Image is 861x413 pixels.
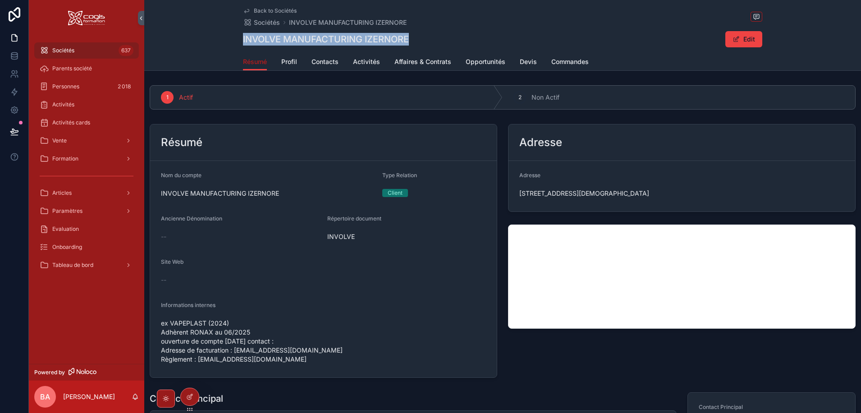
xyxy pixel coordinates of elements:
[311,57,339,66] span: Contacts
[520,54,537,72] a: Devis
[699,404,743,410] span: Contact Principal
[254,7,297,14] span: Back to Sociétés
[52,137,67,144] span: Vente
[34,221,139,237] a: Evaluation
[311,54,339,72] a: Contacts
[289,18,407,27] a: INVOLVE MANUFACTURING IZERNORE
[394,57,451,66] span: Affaires & Contrats
[531,93,559,102] span: Non Actif
[243,33,409,46] h1: INVOLVE MANUFACTURING IZERNORE
[34,151,139,167] a: Formation
[518,94,522,101] span: 2
[551,54,589,72] a: Commandes
[52,155,78,162] span: Formation
[40,391,50,402] span: BA
[551,57,589,66] span: Commandes
[243,57,267,66] span: Résumé
[115,81,133,92] div: 2 018
[519,172,540,179] span: Adresse
[34,239,139,255] a: Onboarding
[382,172,417,179] span: Type Relation
[353,54,380,72] a: Activités
[52,47,74,54] span: Sociétés
[243,18,280,27] a: Sociétés
[34,78,139,95] a: Personnes2 018
[725,31,762,47] button: Edit
[519,135,562,150] h2: Adresse
[63,392,115,401] p: [PERSON_NAME]
[52,243,82,251] span: Onboarding
[52,207,82,215] span: Paramètres
[161,302,215,308] span: Informations internes
[254,18,280,27] span: Sociétés
[520,57,537,66] span: Devis
[150,392,223,405] h1: Contact principal
[281,57,297,66] span: Profil
[394,54,451,72] a: Affaires & Contrats
[34,96,139,113] a: Activités
[29,364,144,381] a: Powered by
[161,135,202,150] h2: Résumé
[466,57,505,66] span: Opportunités
[161,232,166,241] span: --
[34,60,139,77] a: Parents société
[519,189,844,198] span: [STREET_ADDRESS][DEMOGRAPHIC_DATA]
[161,189,375,198] span: INVOLVE MANUFACTURING IZERNORE
[243,7,297,14] a: Back to Sociétés
[166,94,169,101] span: 1
[161,319,486,364] span: ex VAPEPLAST (2024) Adhèrent RONAX au 06/2025 ouverture de compte [DATE] contact : Adresse de fac...
[34,185,139,201] a: Articles
[243,54,267,71] a: Résumé
[52,101,74,108] span: Activités
[327,215,381,222] span: Répertoire document
[34,257,139,273] a: Tableau de bord
[34,115,139,131] a: Activités cards
[52,262,93,269] span: Tableau de bord
[52,119,90,126] span: Activités cards
[353,57,380,66] span: Activités
[119,45,133,56] div: 637
[34,133,139,149] a: Vente
[52,189,72,197] span: Articles
[281,54,297,72] a: Profil
[52,225,79,233] span: Evaluation
[327,232,486,241] span: INVOLVE
[161,215,222,222] span: Ancienne Dénomination
[29,36,144,285] div: scrollable content
[52,83,79,90] span: Personnes
[388,189,403,197] div: Client
[68,11,105,25] img: App logo
[179,93,193,102] span: Actif
[34,42,139,59] a: Sociétés637
[161,172,202,179] span: Nom du compte
[466,54,505,72] a: Opportunités
[34,369,65,376] span: Powered by
[52,65,92,72] span: Parents société
[161,275,166,285] span: --
[161,258,183,265] span: Site Web
[34,203,139,219] a: Paramètres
